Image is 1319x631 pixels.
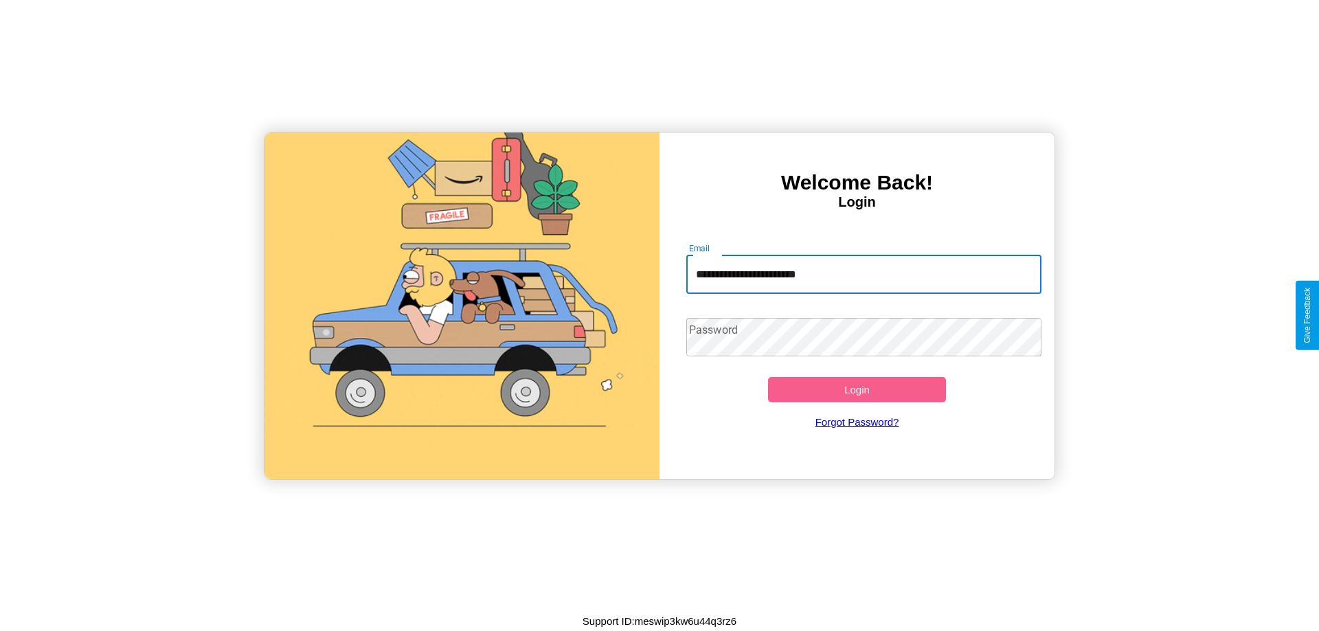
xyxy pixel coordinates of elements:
[679,402,1035,441] a: Forgot Password?
[659,194,1055,210] h4: Login
[659,171,1055,194] h3: Welcome Back!
[583,612,736,630] p: Support ID: meswip3kw6u44q3rz6
[768,377,946,402] button: Login
[264,133,659,479] img: gif
[689,242,710,254] label: Email
[1303,288,1312,343] div: Give Feedback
